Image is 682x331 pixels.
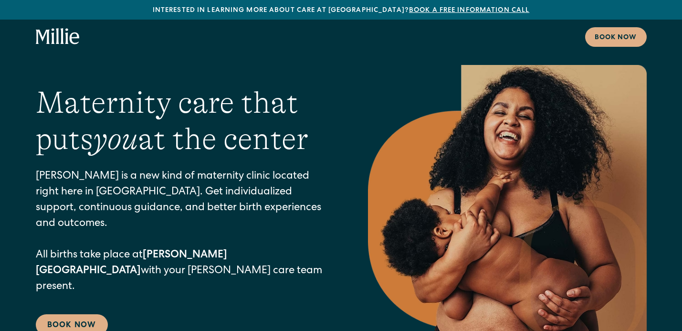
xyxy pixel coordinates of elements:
[36,169,330,295] p: [PERSON_NAME] is a new kind of maternity clinic located right here in [GEOGRAPHIC_DATA]. Get indi...
[595,33,637,43] div: Book now
[409,7,529,14] a: Book a free information call
[36,28,80,45] a: home
[36,85,330,158] h1: Maternity care that puts at the center
[585,27,647,47] a: Book now
[93,122,138,156] em: you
